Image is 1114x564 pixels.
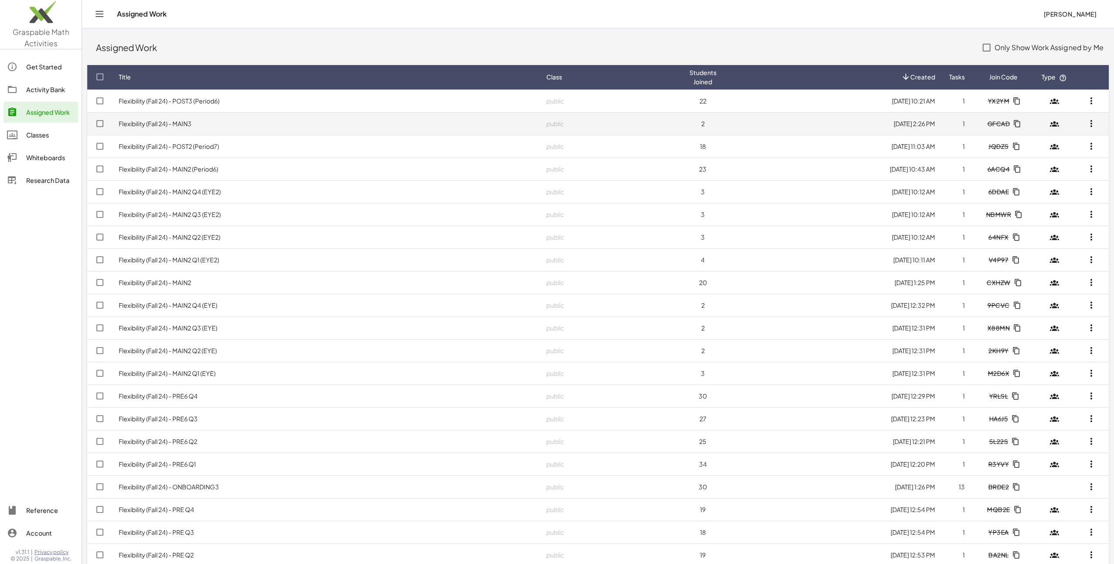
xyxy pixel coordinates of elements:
a: Flexibility (Fall 24) - PRE Q4 [119,506,194,513]
td: 1 [942,453,972,475]
span: BA2NL [988,551,1009,559]
a: Privacy policy [34,549,72,556]
span: 9PCVC [987,301,1010,309]
button: GFCAD [980,116,1026,131]
a: Whiteboards [3,147,78,168]
td: 2 [682,339,723,362]
td: 30 [682,475,723,498]
a: Get Started [3,56,78,77]
td: 1 [942,385,972,407]
span: BRDE2 [988,483,1009,491]
div: Reference [26,505,75,516]
td: 1 [942,339,972,362]
button: MQB2E [980,502,1027,517]
span: public [546,256,564,264]
a: Flexibility (Fall 24) - POST3 (Period6) [119,97,219,105]
span: public [546,369,564,377]
button: X88MN [980,320,1026,336]
button: CXHZW [980,275,1027,290]
div: Assigned Work [26,107,75,117]
a: Flexibility (Fall 24) - MAIN2 Q4 (EYE2) [119,188,221,196]
td: 18 [682,135,723,158]
td: 2 [682,316,723,339]
td: [DATE] 12:31 PM [723,362,942,385]
div: Research Data [26,175,75,186]
a: Flexibility (Fall 24) - PRE6 Q3 [119,415,198,423]
td: 19 [682,498,723,521]
a: Flexibility (Fall 24) - PRE6 Q2 [119,437,197,445]
span: public [546,460,564,468]
span: 5L22S [989,437,1008,445]
span: © 2025 [10,555,29,562]
span: | [31,555,33,562]
td: [DATE] 12:31 PM [723,339,942,362]
span: M2D6X [987,369,1009,377]
td: 1 [942,203,972,226]
td: 30 [682,385,723,407]
a: Reference [3,500,78,521]
td: [DATE] 10:43 AM [723,158,942,180]
td: 1 [942,362,972,385]
td: 1 [942,430,972,453]
span: 6DDAE [988,188,1009,196]
button: YRLSL [982,388,1025,404]
td: 3 [682,180,723,203]
button: NBMWR [979,206,1028,222]
span: X88MN [987,324,1010,332]
a: Flexibility (Fall 24) - PRE Q2 [119,551,194,559]
td: 2 [682,112,723,135]
a: Flexibility (Fall 24) - PRE6 Q4 [119,392,198,400]
span: public [546,279,564,286]
span: public [546,210,564,218]
td: [DATE] 12:20 PM [723,453,942,475]
td: [DATE] 1:25 PM [723,271,942,294]
a: Activity Bank [3,79,78,100]
a: Flexibility (Fall 24) - PRE Q3 [119,528,194,536]
span: | [31,549,33,556]
td: 1 [942,498,972,521]
td: [DATE] 10:12 AM [723,203,942,226]
span: Class [546,72,562,82]
span: public [546,120,564,127]
span: YP3EA [988,528,1009,536]
span: Title [119,72,131,82]
span: R3YVY [988,460,1009,468]
span: NBMWR [986,210,1011,218]
a: Flexibility (Fall 24) - MAIN2 Q1 (EYE) [119,369,216,377]
button: JQDZS [981,138,1025,154]
td: 34 [682,453,723,475]
a: Flexibility (Fall 24) - PRE6 Q1 [119,460,196,468]
span: HA6J5 [989,415,1008,423]
a: Flexibility (Fall 24) - ONBOARDING3 [119,483,219,491]
td: 1 [942,294,972,316]
span: public [546,483,564,491]
button: YP3EA [981,524,1025,540]
button: 2KH9Y [981,343,1025,358]
button: BRDE2 [981,479,1025,495]
td: 3 [682,203,723,226]
span: Created [910,72,935,82]
td: 1 [942,521,972,543]
td: 25 [682,430,723,453]
span: Graspable, Inc. [34,555,72,562]
span: public [546,415,564,423]
td: [DATE] 12:54 PM [723,521,942,543]
td: [DATE] 10:11 AM [723,248,942,271]
span: v1.31.1 [16,549,29,556]
a: Flexibility (Fall 24) - MAIN2 Q4 (EYE) [119,301,217,309]
span: Students Joined [689,68,716,86]
span: public [546,142,564,150]
a: Flexibility (Fall 24) - MAIN2 (Period6) [119,165,218,173]
td: [DATE] 12:21 PM [723,430,942,453]
span: public [546,233,564,241]
span: 6ACQ4 [987,165,1010,173]
div: Classes [26,130,75,140]
span: GFCAD [987,120,1010,127]
label: Only Show Work Assigned by Me [994,37,1104,58]
td: 1 [942,135,972,158]
button: R3YVY [981,456,1025,472]
button: M2D6X [980,365,1026,381]
a: Flexibility (Fall 24) - MAIN2 [119,279,191,286]
td: 1 [942,89,972,112]
a: Flexibility (Fall 24) - MAIN2 Q2 (EYE) [119,347,217,354]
